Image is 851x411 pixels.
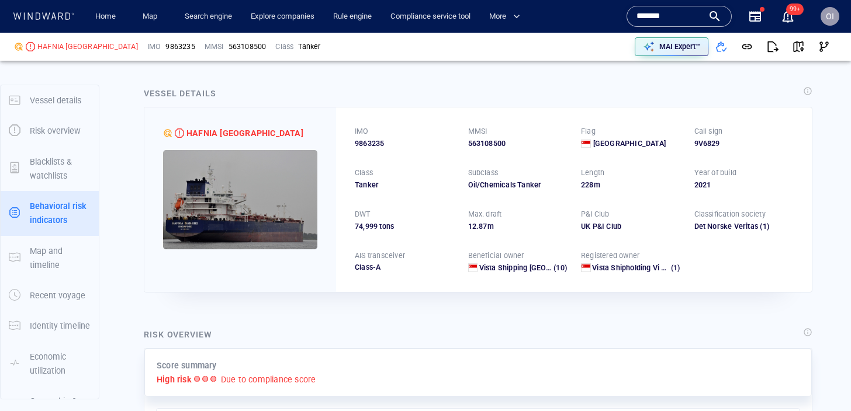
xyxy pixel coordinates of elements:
[694,138,794,149] div: 9V6829
[479,263,567,273] a: Vista Shipping [GEOGRAPHIC_DATA] (10)
[37,41,138,52] span: HAFNIA NANJING
[1,342,99,386] button: Economic utilization
[708,34,734,60] button: Add to vessel list
[479,222,487,231] span: 87
[818,5,842,28] button: OI
[229,41,267,52] div: 563108500
[468,222,476,231] span: 12
[157,358,217,372] p: Score summary
[355,180,454,190] div: Tanker
[1,311,99,341] button: Identity timeline
[468,180,568,190] div: Oil/Chemicals Tanker
[552,263,567,273] span: (10)
[275,41,293,52] p: Class
[221,372,316,386] p: Due to compliance score
[468,138,568,149] div: 563108500
[758,221,793,232] span: (1)
[91,6,120,27] a: Home
[468,250,524,261] p: Beneficial owner
[186,126,303,140] div: HAFNIA [GEOGRAPHIC_DATA]
[1,236,99,281] button: Map and timeline
[1,85,99,116] button: Vessel details
[811,34,837,60] button: Visual Link Analysis
[1,290,99,301] a: Recent voyage
[694,209,766,220] p: Classification society
[1,280,99,311] button: Recent voyage
[144,328,212,342] div: Risk overview
[30,124,81,138] p: Risk overview
[581,250,639,261] p: Registered owner
[786,34,811,60] button: View on map
[1,162,99,173] a: Blacklists & watchlists
[581,168,604,178] p: Length
[30,288,85,302] p: Recent voyage
[355,221,454,232] div: 74,999 tons
[14,42,23,51] div: Dev Compliance defined risk: moderate risk
[386,6,475,27] button: Compliance service tool
[581,126,596,137] p: Flag
[355,263,380,271] span: Class-A
[1,252,99,263] a: Map and timeline
[581,209,610,220] p: P&I Club
[133,6,171,27] button: Map
[328,6,376,27] a: Rule engine
[468,209,502,220] p: Max. draft
[468,168,499,178] p: Subclass
[30,319,90,333] p: Identity timeline
[30,244,91,273] p: Map and timeline
[1,116,99,146] button: Risk overview
[581,180,594,189] span: 228
[786,4,804,15] span: 99+
[489,10,520,23] span: More
[180,6,237,27] a: Search engine
[246,6,319,27] a: Explore companies
[30,350,91,378] p: Economic utilization
[1,207,99,218] a: Behavioral risk indicators
[355,126,369,137] p: IMO
[781,9,795,23] div: Notification center
[1,191,99,236] button: Behavioral risk indicators
[694,168,737,178] p: Year of build
[594,180,600,189] span: m
[1,125,99,136] a: Risk overview
[659,41,700,52] p: MAI Expert™
[355,250,405,261] p: AIS transceiver
[157,372,192,386] p: High risk
[592,263,680,273] a: Vista Shipholding Vi Pte. Ltd. (1)
[87,6,124,27] button: Home
[476,222,479,231] span: .
[355,138,384,149] span: 9863235
[779,7,797,26] a: 99+
[1,357,99,368] a: Economic utilization
[801,358,842,402] iframe: Chat
[30,155,91,183] p: Blacklists & watchlists
[487,222,494,231] span: m
[694,221,759,232] div: Det Norske Veritas
[1,94,99,105] a: Vessel details
[138,6,166,27] a: Map
[144,86,216,100] div: Vessel details
[592,263,690,272] span: Vista Shipholding Vi Pte. Ltd.
[581,221,680,232] div: UK P&I Club
[163,128,172,138] div: Dev Compliance defined risk: moderate risk
[781,9,795,23] button: 99+
[205,41,224,52] p: MMSI
[355,168,373,178] p: Class
[175,128,184,138] div: High risk
[485,6,530,27] button: More
[593,138,666,149] span: [GEOGRAPHIC_DATA]
[468,126,487,137] p: MMSI
[30,93,81,107] p: Vessel details
[186,126,303,140] span: HAFNIA NANJING
[826,12,834,21] span: OI
[694,180,794,190] div: 2021
[147,41,161,52] p: IMO
[635,37,708,56] button: MAI Expert™
[298,41,320,52] div: Tanker
[355,209,371,220] p: DWT
[163,150,317,249] img: 5fa05559d7e0fa44271782fa_0
[30,199,91,228] p: Behavioral risk indicators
